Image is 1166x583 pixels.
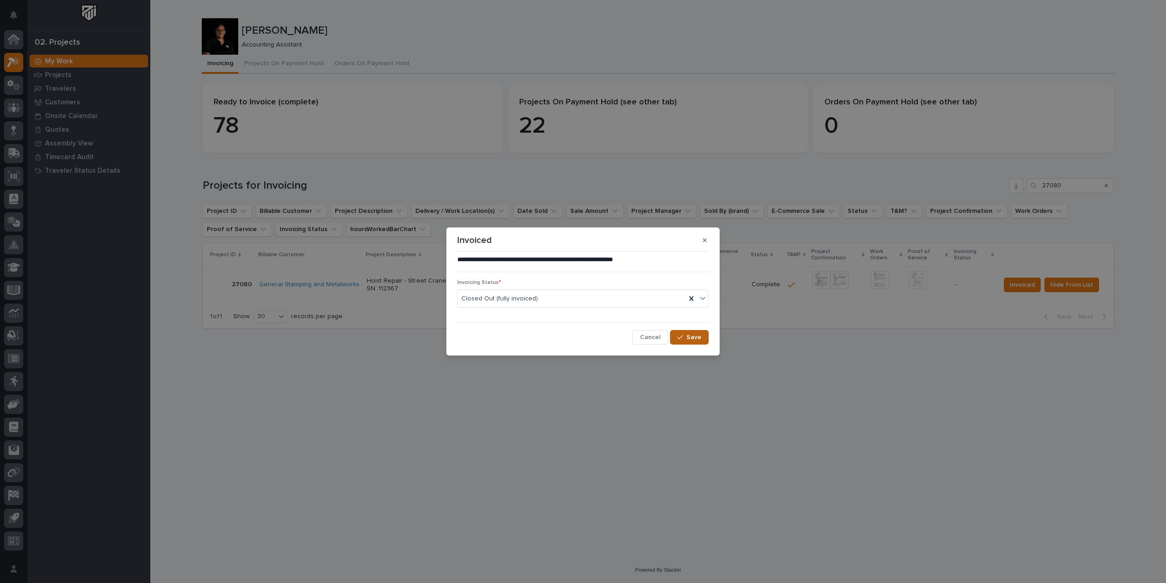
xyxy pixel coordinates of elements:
span: Closed Out (fully invoiced) [461,294,538,304]
button: Cancel [632,330,668,345]
button: Save [670,330,709,345]
p: Invoiced [457,235,492,246]
span: Invoicing Status [457,280,501,285]
span: Cancel [640,333,660,341]
span: Save [686,333,701,341]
